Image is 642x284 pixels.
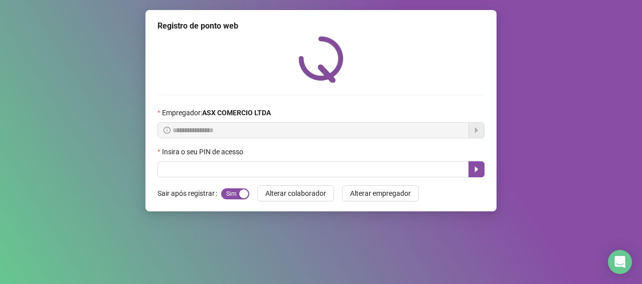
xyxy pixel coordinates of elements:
label: Sair após registrar [157,185,221,201]
strong: ASX COMERCIO LTDA [202,109,271,117]
span: caret-right [472,165,480,173]
div: Open Intercom Messenger [608,250,632,274]
button: Alterar empregador [342,185,419,201]
span: Alterar colaborador [265,188,326,199]
span: info-circle [164,127,171,134]
img: QRPoint [298,36,344,83]
label: Insira o seu PIN de acesso [157,146,250,157]
div: Registro de ponto web [157,20,485,32]
span: Empregador : [162,107,271,118]
button: Alterar colaborador [257,185,334,201]
span: Alterar empregador [350,188,411,199]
